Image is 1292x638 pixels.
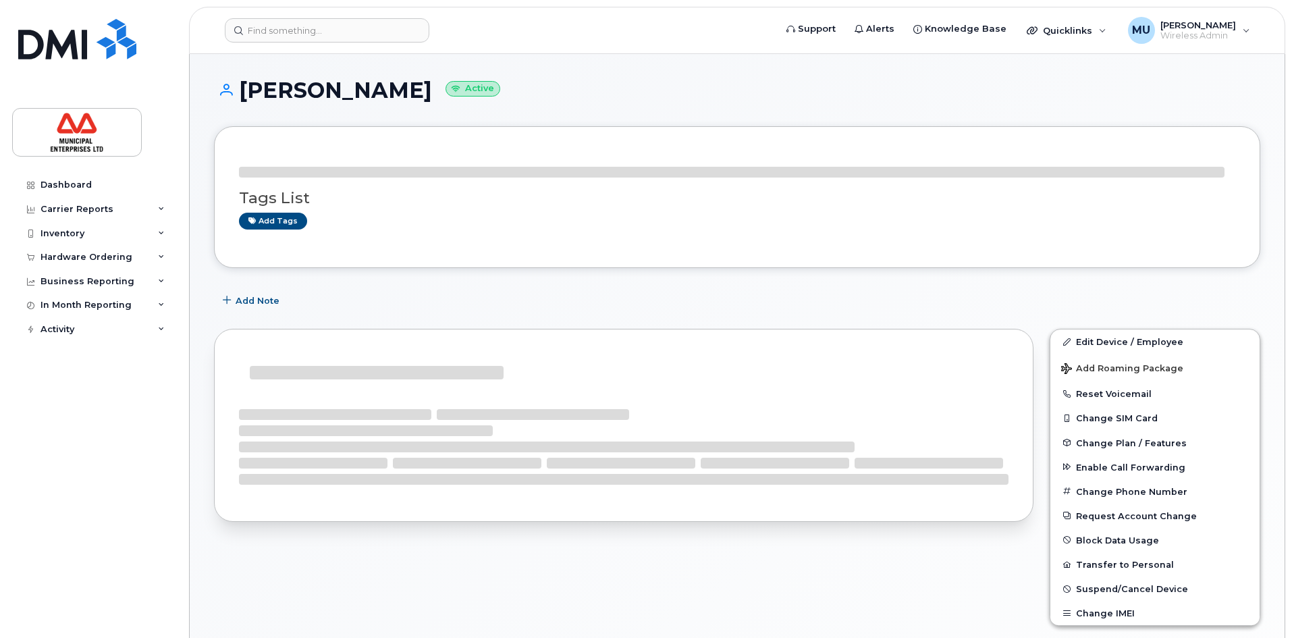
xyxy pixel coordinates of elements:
[1050,528,1260,552] button: Block Data Usage
[1061,363,1183,376] span: Add Roaming Package
[1050,354,1260,381] button: Add Roaming Package
[1076,437,1187,448] span: Change Plan / Features
[1050,601,1260,625] button: Change IMEI
[1050,381,1260,406] button: Reset Voicemail
[214,288,291,313] button: Add Note
[214,78,1260,102] h1: [PERSON_NAME]
[1050,552,1260,577] button: Transfer to Personal
[1050,431,1260,455] button: Change Plan / Features
[1050,406,1260,430] button: Change SIM Card
[1076,462,1185,472] span: Enable Call Forwarding
[446,81,500,97] small: Active
[1050,577,1260,601] button: Suspend/Cancel Device
[236,294,279,307] span: Add Note
[1050,455,1260,479] button: Enable Call Forwarding
[239,190,1235,207] h3: Tags List
[239,213,307,230] a: Add tags
[1050,479,1260,504] button: Change Phone Number
[1050,329,1260,354] a: Edit Device / Employee
[1076,584,1188,594] span: Suspend/Cancel Device
[1050,504,1260,528] button: Request Account Change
